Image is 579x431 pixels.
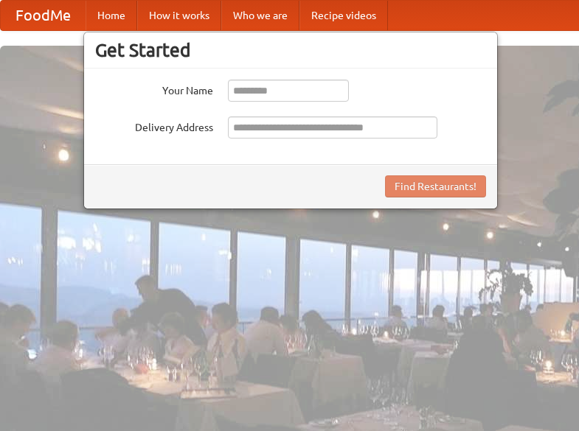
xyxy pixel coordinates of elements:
[137,1,221,30] a: How it works
[95,80,213,98] label: Your Name
[299,1,388,30] a: Recipe videos
[1,1,86,30] a: FoodMe
[385,175,486,197] button: Find Restaurants!
[221,1,299,30] a: Who we are
[95,116,213,135] label: Delivery Address
[95,39,486,61] h3: Get Started
[86,1,137,30] a: Home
